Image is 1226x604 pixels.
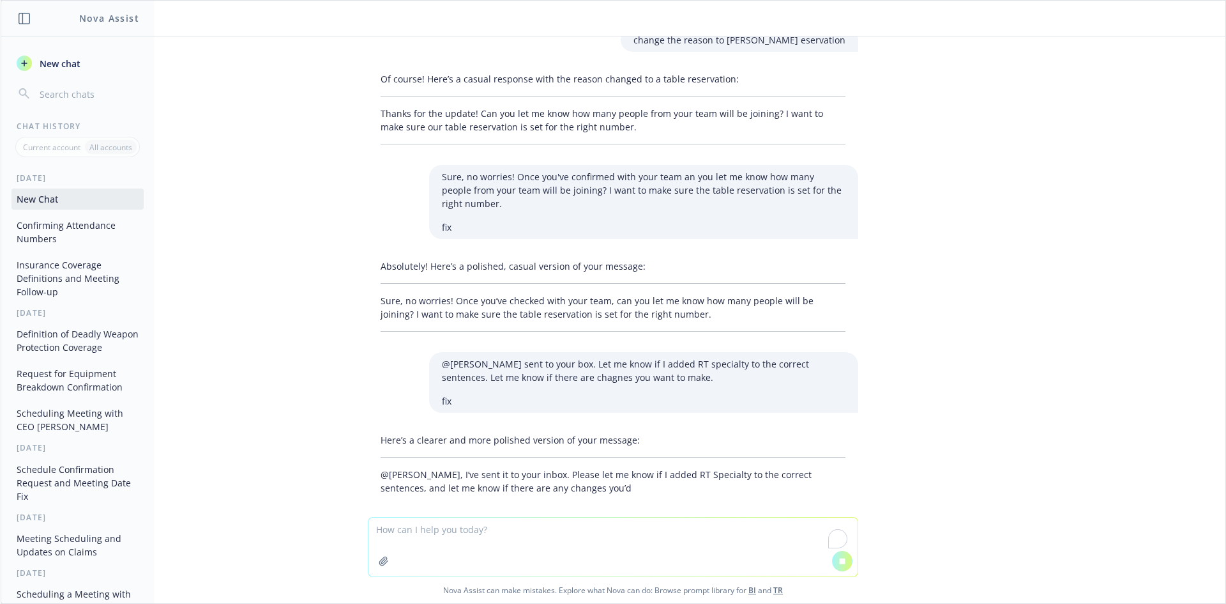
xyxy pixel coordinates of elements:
div: [DATE] [1,512,154,523]
button: Request for Equipment Breakdown Confirmation [11,363,144,398]
div: [DATE] [1,568,154,578]
p: Of course! Here’s a casual response with the reason changed to a table reservation: [381,72,845,86]
button: Definition of Deadly Weapon Protection Coverage [11,323,144,358]
a: TR [773,585,783,596]
a: BI [748,585,756,596]
p: All accounts [89,142,132,153]
button: Scheduling Meeting with CEO [PERSON_NAME] [11,403,144,437]
span: New chat [37,57,80,70]
h1: Nova Assist [79,12,139,25]
button: Meeting Scheduling and Updates on Claims [11,528,144,562]
div: Chat History [1,121,154,132]
button: New chat [11,52,144,75]
p: Sure, no worries! Once you’ve checked with your team, can you let me know how many people will be... [381,294,845,321]
p: @[PERSON_NAME] sent to your box. Let me know if I added RT specialty to the correct sentences. Le... [442,357,845,384]
input: Search chats [37,85,139,103]
div: [DATE] [1,442,154,453]
div: [DATE] [1,173,154,183]
p: Here’s a clearer and more polished version of your message: [381,433,845,447]
p: Current account [23,142,80,153]
div: [DATE] [1,307,154,318]
span: Nova Assist can make mistakes. Explore what Nova can do: Browse prompt library for and [6,577,1220,603]
button: Confirming Attendance Numbers [11,215,144,249]
button: Schedule Confirmation Request and Meeting Date Fix [11,459,144,507]
p: @[PERSON_NAME], I’ve sent it to your inbox. Please let me know if I added RT Specialty to the cor... [381,468,845,495]
button: Insurance Coverage Definitions and Meeting Follow-up [11,254,144,302]
textarea: To enrich screen reader interactions, please activate Accessibility in Grammarly extension settings [368,518,858,577]
p: Absolutely! Here’s a polished, casual version of your message: [381,259,845,273]
button: New Chat [11,189,144,210]
p: Thanks for the update! Can you let me know how many people from your team will be joining? I want... [381,107,845,134]
p: fix [442,394,845,408]
p: fix [442,221,845,234]
p: change the reason to [PERSON_NAME] eservation [633,33,845,47]
p: Sure, no worries! Once you've confirmed with your team an you let me know how many people from yo... [442,170,845,210]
